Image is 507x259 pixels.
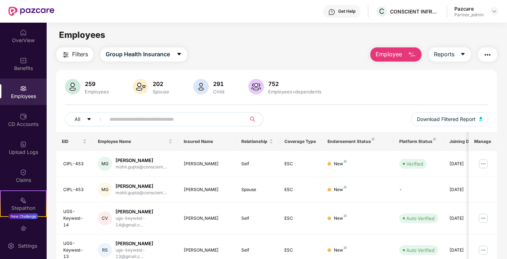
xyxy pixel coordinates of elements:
span: search [246,116,259,122]
div: ESC [284,186,316,193]
span: Employee [376,50,402,59]
span: caret-down [460,51,466,58]
div: New Challenge [8,213,38,219]
div: Stepathon [1,205,46,212]
div: Spouse [151,89,171,94]
span: Employee Name [98,139,167,144]
td: - [394,177,444,203]
img: svg+xml;base64,PHN2ZyBpZD0iQmVuZWZpdHMiIHhtbG5zPSJodHRwOi8vd3d3LnczLm9yZy8yMDAwL3N2ZyIgd2lkdGg9Ij... [20,57,27,64]
div: [PERSON_NAME] [184,247,230,254]
img: svg+xml;base64,PHN2ZyB4bWxucz0iaHR0cDovL3d3dy53My5vcmcvMjAwMC9zdmciIHdpZHRoPSI4IiBoZWlnaHQ9IjgiIH... [344,160,347,163]
button: Employee [370,47,421,62]
img: svg+xml;base64,PHN2ZyBpZD0iRW5kb3JzZW1lbnRzIiB4bWxucz0iaHR0cDovL3d3dy53My5vcmcvMjAwMC9zdmciIHdpZH... [20,225,27,232]
div: [PERSON_NAME] [184,186,230,193]
img: svg+xml;base64,PHN2ZyB4bWxucz0iaHR0cDovL3d3dy53My5vcmcvMjAwMC9zdmciIHdpZHRoPSI4IiBoZWlnaHQ9IjgiIH... [433,138,436,140]
div: Auto Verified [406,215,435,222]
img: svg+xml;base64,PHN2ZyB4bWxucz0iaHR0cDovL3d3dy53My5vcmcvMjAwMC9zdmciIHdpZHRoPSIyNCIgaGVpZ2h0PSIyNC... [61,51,70,59]
div: CIPL-453 [63,186,87,193]
img: svg+xml;base64,PHN2ZyB4bWxucz0iaHR0cDovL3d3dy53My5vcmcvMjAwMC9zdmciIHdpZHRoPSI4IiBoZWlnaHQ9IjgiIH... [372,138,375,140]
img: svg+xml;base64,PHN2ZyB4bWxucz0iaHR0cDovL3d3dy53My5vcmcvMjAwMC9zdmciIHdpZHRoPSIyMSIgaGVpZ2h0PSIyMC... [20,197,27,204]
th: Joining Date [444,132,487,151]
div: MG [98,183,112,197]
img: manageButton [478,244,489,256]
img: manageButton [478,158,489,169]
div: 291 [212,80,226,87]
th: Coverage Type [279,132,322,151]
div: 202 [151,80,171,87]
div: New [334,215,347,222]
div: Child [212,89,226,94]
div: ESC [284,247,316,254]
div: New [334,161,347,167]
span: EID [62,139,81,144]
div: Self [241,215,273,222]
img: svg+xml;base64,PHN2ZyBpZD0iRHJvcGRvd24tMzJ4MzIiIHhtbG5zPSJodHRwOi8vd3d3LnczLm9yZy8yMDAwL3N2ZyIgd2... [491,8,497,14]
img: svg+xml;base64,PHN2ZyBpZD0iU2V0dGluZy0yMHgyMCIgeG1sbnM9Imh0dHA6Ly93d3cudzMub3JnLzIwMDAvc3ZnIiB3aW... [7,242,14,249]
img: svg+xml;base64,PHN2ZyB4bWxucz0iaHR0cDovL3d3dy53My5vcmcvMjAwMC9zdmciIHhtbG5zOnhsaW5rPSJodHRwOi8vd3... [193,79,209,94]
button: Download Filtered Report [411,112,488,126]
span: Reports [434,50,454,59]
div: MG [98,157,112,171]
img: svg+xml;base64,PHN2ZyBpZD0iRW1wbG95ZWVzIiB4bWxucz0iaHR0cDovL3d3dy53My5vcmcvMjAwMC9zdmciIHdpZHRoPS... [20,85,27,92]
img: svg+xml;base64,PHN2ZyBpZD0iSG9tZSIgeG1sbnM9Imh0dHA6Ly93d3cudzMub3JnLzIwMDAvc3ZnIiB3aWR0aD0iMjAiIG... [20,29,27,36]
img: svg+xml;base64,PHN2ZyB4bWxucz0iaHR0cDovL3d3dy53My5vcmcvMjAwMC9zdmciIHhtbG5zOnhsaW5rPSJodHRwOi8vd3... [408,51,416,59]
img: svg+xml;base64,PHN2ZyB4bWxucz0iaHR0cDovL3d3dy53My5vcmcvMjAwMC9zdmciIHdpZHRoPSI4IiBoZWlnaHQ9IjgiIH... [344,186,347,189]
button: search [246,112,263,126]
th: Manage [468,132,497,151]
img: svg+xml;base64,PHN2ZyB4bWxucz0iaHR0cDovL3d3dy53My5vcmcvMjAwMC9zdmciIHhtbG5zOnhsaW5rPSJodHRwOi8vd3... [65,79,81,94]
span: Relationship [241,139,268,144]
img: svg+xml;base64,PHN2ZyBpZD0iQ2xhaW0iIHhtbG5zPSJodHRwOi8vd3d3LnczLm9yZy8yMDAwL3N2ZyIgd2lkdGg9IjIwIi... [20,169,27,176]
button: Group Health Insurancecaret-down [100,47,187,62]
div: Employees [83,89,110,94]
div: ESC [284,215,316,222]
div: [PERSON_NAME] [116,208,173,215]
span: Employees [59,30,105,40]
div: CV [98,211,112,225]
div: CONSCIENT INFRASTRUCTURE PVT LTD [390,8,440,15]
span: caret-down [87,117,92,122]
div: [DATE] [449,186,481,193]
th: Relationship [236,132,279,151]
div: Platform Status [399,139,438,144]
div: [PERSON_NAME] [116,183,167,190]
span: Group Health Insurance [106,50,170,59]
img: svg+xml;base64,PHN2ZyB4bWxucz0iaHR0cDovL3d3dy53My5vcmcvMjAwMC9zdmciIHdpZHRoPSI4IiBoZWlnaHQ9IjgiIH... [344,214,347,217]
th: EID [56,132,92,151]
img: svg+xml;base64,PHN2ZyB4bWxucz0iaHR0cDovL3d3dy53My5vcmcvMjAwMC9zdmciIHdpZHRoPSI4IiBoZWlnaHQ9IjgiIH... [344,246,347,249]
div: Get Help [338,8,355,14]
div: Auto Verified [406,247,435,254]
button: Filters [56,47,93,62]
img: manageButton [478,213,489,224]
div: [DATE] [449,215,481,222]
div: Settings [16,242,39,249]
div: Self [241,161,273,167]
div: Self [241,247,273,254]
img: svg+xml;base64,PHN2ZyBpZD0iVXBsb2FkX0xvZ3MiIGRhdGEtbmFtZT0iVXBsb2FkIExvZ3MiIHhtbG5zPSJodHRwOi8vd3... [20,141,27,148]
div: ESC [284,161,316,167]
div: Endorsement Status [328,139,388,144]
div: [PERSON_NAME] [184,215,230,222]
img: svg+xml;base64,PHN2ZyB4bWxucz0iaHR0cDovL3d3dy53My5vcmcvMjAwMC9zdmciIHhtbG5zOnhsaW5rPSJodHRwOi8vd3... [133,79,148,94]
button: Reportscaret-down [429,47,471,62]
button: Allcaret-down [65,112,108,126]
img: svg+xml;base64,PHN2ZyB4bWxucz0iaHR0cDovL3d3dy53My5vcmcvMjAwMC9zdmciIHhtbG5zOnhsaW5rPSJodHRwOi8vd3... [248,79,264,94]
span: All [75,115,80,123]
img: svg+xml;base64,PHN2ZyB4bWxucz0iaHR0cDovL3d3dy53My5vcmcvMjAwMC9zdmciIHdpZHRoPSIyNCIgaGVpZ2h0PSIyNC... [483,51,492,59]
div: 259 [83,80,110,87]
div: New [334,247,347,254]
img: New Pazcare Logo [8,7,54,16]
th: Employee Name [92,132,178,151]
div: CIPL-453 [63,161,87,167]
img: svg+xml;base64,PHN2ZyBpZD0iQ0RfQWNjb3VudHMiIGRhdGEtbmFtZT0iQ0QgQWNjb3VudHMiIHhtbG5zPSJodHRwOi8vd3... [20,113,27,120]
th: Insured Name [178,132,236,151]
div: [DATE] [449,161,481,167]
span: Download Filtered Report [417,115,476,123]
div: Spouse [241,186,273,193]
div: New [334,186,347,193]
div: mohit.gupta@conscient.... [116,190,167,196]
div: Pazcare [454,5,484,12]
div: UGS-Keywest-14 [63,208,87,229]
div: [PERSON_NAME] [116,157,167,164]
img: svg+xml;base64,PHN2ZyB4bWxucz0iaHR0cDovL3d3dy53My5vcmcvMjAwMC9zdmciIHhtbG5zOnhsaW5rPSJodHRwOi8vd3... [479,117,483,121]
span: caret-down [176,51,182,58]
